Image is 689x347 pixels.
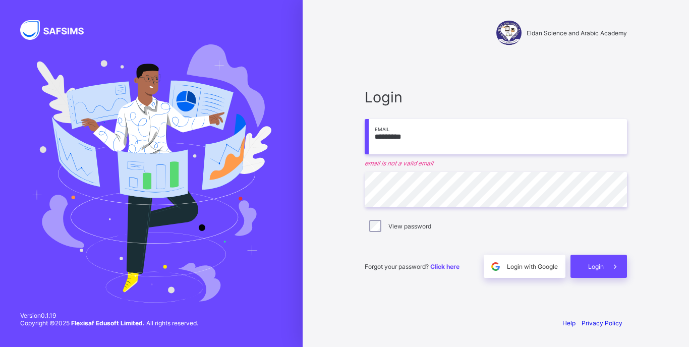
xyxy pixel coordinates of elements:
[430,263,460,270] a: Click here
[562,319,576,327] a: Help
[365,159,627,167] em: email is not a valid email
[388,222,431,230] label: View password
[20,20,96,40] img: SAFSIMS Logo
[20,312,198,319] span: Version 0.1.19
[71,319,145,327] strong: Flexisaf Edusoft Limited.
[582,319,622,327] a: Privacy Policy
[507,263,558,270] span: Login with Google
[365,88,627,106] span: Login
[588,263,604,270] span: Login
[20,319,198,327] span: Copyright © 2025 All rights reserved.
[365,263,460,270] span: Forgot your password?
[31,44,271,303] img: Hero Image
[490,261,501,272] img: google.396cfc9801f0270233282035f929180a.svg
[527,29,627,37] span: Eldan Science and Arabic Academy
